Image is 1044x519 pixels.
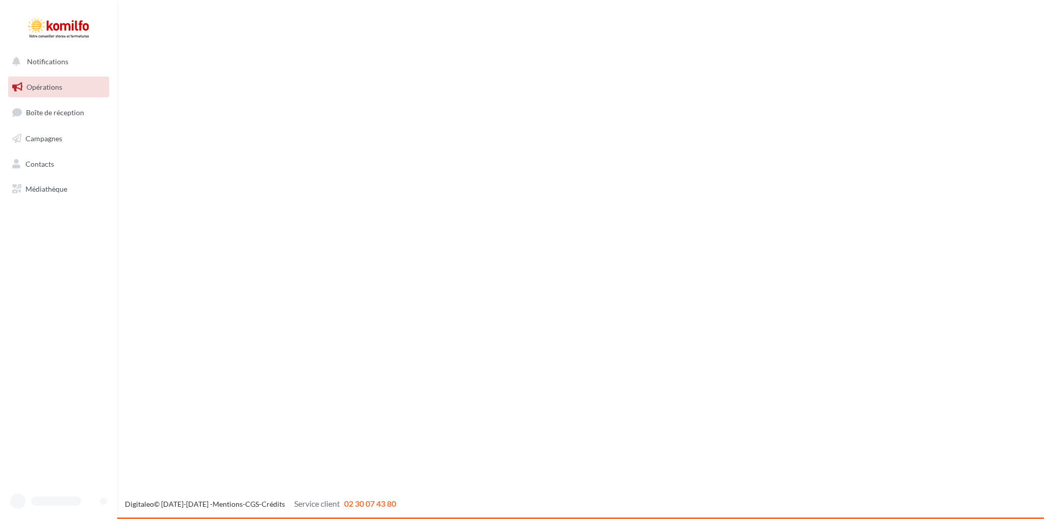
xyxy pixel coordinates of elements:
span: Notifications [27,57,68,66]
a: Contacts [6,153,111,175]
a: Opérations [6,76,111,98]
a: Campagnes [6,128,111,149]
a: Crédits [262,500,285,508]
a: CGS [245,500,259,508]
button: Notifications [6,51,107,72]
span: Opérations [27,83,62,91]
span: Boîte de réception [26,108,84,117]
span: Campagnes [25,134,62,143]
a: Boîte de réception [6,101,111,123]
span: 02 30 07 43 80 [344,499,396,508]
span: Service client [294,499,340,508]
a: Mentions [213,500,243,508]
span: Contacts [25,159,54,168]
span: © [DATE]-[DATE] - - - [125,500,396,508]
a: Digitaleo [125,500,154,508]
span: Médiathèque [25,185,67,193]
a: Médiathèque [6,178,111,200]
